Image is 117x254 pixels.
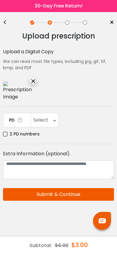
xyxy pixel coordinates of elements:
span: × [109,18,114,27]
img: Prescription Image [3,81,33,101]
div: Upload a Digital Copy [3,48,114,55]
div: < [3,20,12,25]
div: Upload prescription [3,30,114,42]
div: We can read most file types, including jpg, gif, tif, bmp, and PDF [3,55,114,74]
td: PD [3,113,31,127]
div: Select [33,114,48,126]
button: Submit & Continue [3,188,114,201]
div: $3.00 [71,236,88,254]
div: Extra Information (optional). [3,150,114,157]
a: × [105,18,114,27]
div: × [30,78,36,84]
label: 2 PD numbers [3,130,40,138]
img: chat [99,218,106,223]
